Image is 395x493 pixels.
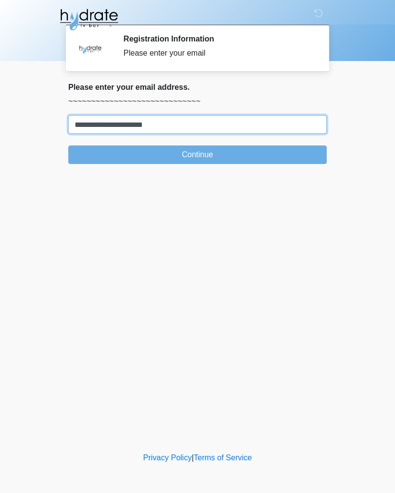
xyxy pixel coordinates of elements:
a: Terms of Service [194,453,252,462]
div: Please enter your email [123,47,312,59]
h2: Please enter your email address. [68,82,327,92]
a: | [192,453,194,462]
img: Agent Avatar [76,34,105,63]
a: Privacy Policy [143,453,192,462]
p: ~~~~~~~~~~~~~~~~~~~~~~~~~~~~~ [68,96,327,107]
button: Continue [68,145,327,164]
img: Hydrate IV Bar - Fort Collins Logo [59,7,119,32]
